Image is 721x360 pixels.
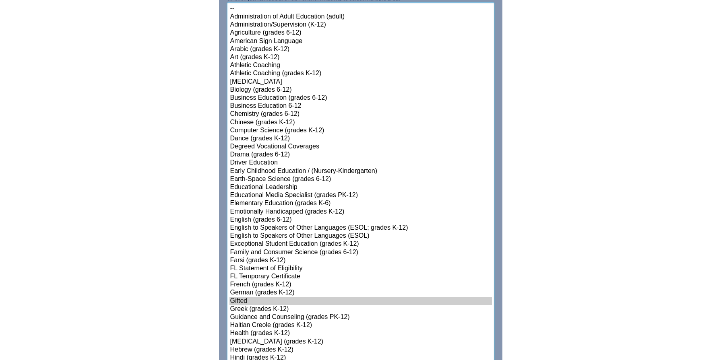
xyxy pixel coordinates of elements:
option: English (grades 6-12) [229,216,492,224]
option: [MEDICAL_DATA] [229,78,492,86]
option: Guidance and Counseling (grades PK-12) [229,313,492,321]
option: Arabic (grades K-12) [229,45,492,53]
option: -- [229,5,492,13]
option: Biology (grades 6-12) [229,86,492,94]
option: Early Childhood Education / (Nursery-Kindergarten) [229,167,492,175]
option: Educational Leadership [229,183,492,191]
option: Gifted [229,297,492,305]
option: Athletic Coaching [229,62,492,70]
option: FL Temporary Certificate [229,273,492,281]
option: Administration/Supervision (K-12) [229,21,492,29]
option: Health (grades K-12) [229,329,492,337]
option: Hebrew (grades K-12) [229,346,492,354]
option: Emotionally Handicapped (grades K-12) [229,208,492,216]
option: Elementary Education (grades K-6) [229,200,492,208]
option: Greek (grades K-12) [229,305,492,313]
option: Business Education (grades 6-12) [229,94,492,102]
option: Athletic Coaching (grades K-12) [229,70,492,78]
option: Chinese (grades K-12) [229,119,492,127]
option: German (grades K-12) [229,289,492,297]
option: English to Speakers of Other Languages (ESOL) [229,232,492,240]
option: Computer Science (grades K-12) [229,127,492,135]
option: French (grades K-12) [229,281,492,289]
option: FL Statement of Eligibility [229,265,492,273]
option: Educational Media Specialist (grades PK-12) [229,191,492,200]
option: Business Education 6-12 [229,102,492,110]
option: Family and Consumer Science (grades 6-12) [229,249,492,257]
option: Administration of Adult Education (adult) [229,13,492,21]
option: American Sign Language [229,37,492,45]
option: Exceptional Student Education (grades K-12) [229,240,492,248]
option: Haitian Creole (grades K-12) [229,321,492,329]
option: Art (grades K-12) [229,53,492,62]
option: [MEDICAL_DATA] (grades K-12) [229,338,492,346]
option: English to Speakers of Other Languages (ESOL; grades K-12) [229,224,492,232]
option: Farsi (grades K-12) [229,257,492,265]
option: Chemistry (grades 6-12) [229,110,492,118]
option: Driver Education [229,159,492,167]
option: Drama (grades 6-12) [229,151,492,159]
option: Degreed Vocational Coverages [229,143,492,151]
option: Dance (grades K-12) [229,135,492,143]
option: Earth-Space Science (grades 6-12) [229,175,492,183]
option: Agriculture (grades 6-12) [229,29,492,37]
